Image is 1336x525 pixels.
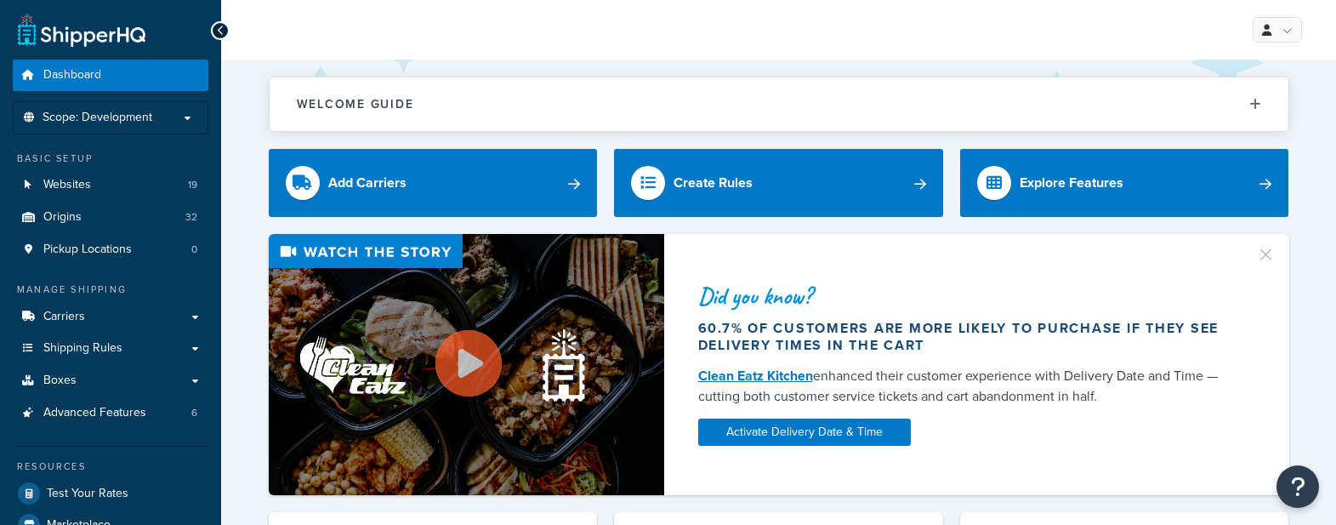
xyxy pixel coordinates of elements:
[13,365,208,397] a: Boxes
[13,202,208,233] li: Origins
[13,169,208,201] a: Websites19
[13,234,208,265] li: Pickup Locations
[328,171,406,195] div: Add Carriers
[188,178,197,192] span: 19
[43,243,132,257] span: Pickup Locations
[13,234,208,265] a: Pickup Locations0
[13,478,208,509] a: Test Your Rates
[43,178,91,192] span: Websites
[13,151,208,166] div: Basic Setup
[270,77,1288,131] button: Welcome Guide
[297,98,414,111] h2: Welcome Guide
[674,171,753,195] div: Create Rules
[47,487,128,501] span: Test Your Rates
[43,111,152,125] span: Scope: Development
[698,284,1236,308] div: Did you know?
[13,333,208,364] a: Shipping Rules
[13,202,208,233] a: Origins32
[13,282,208,297] div: Manage Shipping
[43,210,82,225] span: Origins
[698,419,911,446] a: Activate Delivery Date & Time
[43,341,122,356] span: Shipping Rules
[185,210,197,225] span: 32
[43,374,77,388] span: Boxes
[614,149,943,217] a: Create Rules
[43,406,146,420] span: Advanced Features
[13,397,208,429] a: Advanced Features6
[13,60,208,91] a: Dashboard
[13,459,208,474] div: Resources
[1020,171,1123,195] div: Explore Features
[698,366,813,385] a: Clean Eatz Kitchen
[13,397,208,429] li: Advanced Features
[960,149,1289,217] a: Explore Features
[698,366,1236,407] div: enhanced their customer experience with Delivery Date and Time — cutting both customer service ti...
[698,320,1236,354] div: 60.7% of customers are more likely to purchase if they see delivery times in the cart
[269,234,664,495] img: Video thumbnail
[43,68,101,83] span: Dashboard
[43,310,85,324] span: Carriers
[13,301,208,333] a: Carriers
[269,149,598,217] a: Add Carriers
[13,169,208,201] li: Websites
[1276,465,1319,508] button: Open Resource Center
[191,243,197,257] span: 0
[191,406,197,420] span: 6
